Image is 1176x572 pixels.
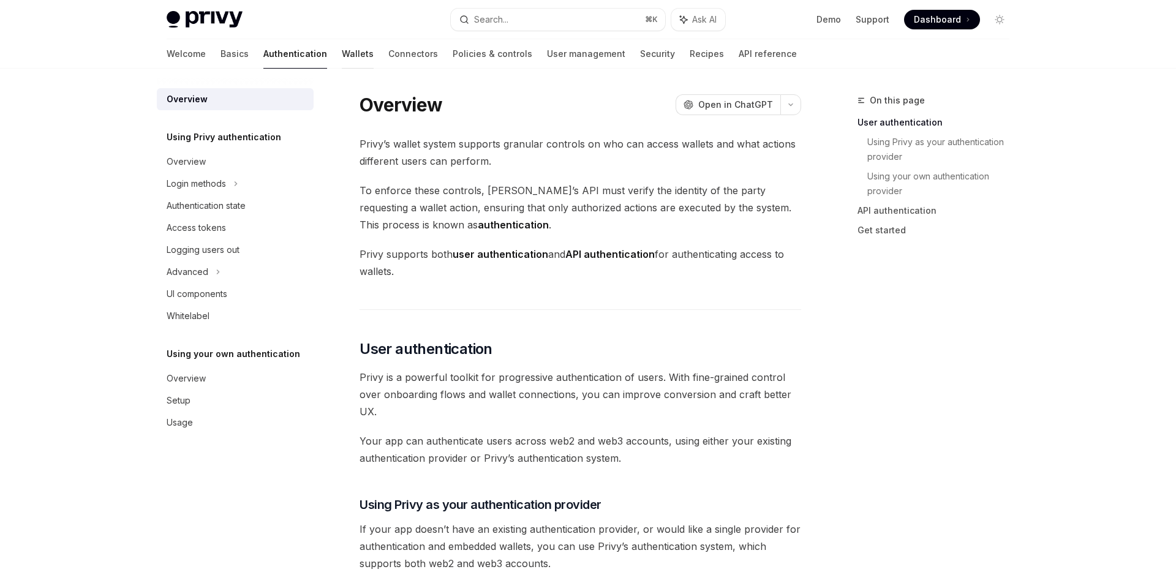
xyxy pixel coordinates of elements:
[360,135,801,170] span: Privy’s wallet system supports granular controls on who can access wallets and what actions diffe...
[904,10,980,29] a: Dashboard
[453,39,532,69] a: Policies & controls
[671,9,725,31] button: Ask AI
[698,99,773,111] span: Open in ChatGPT
[167,39,206,69] a: Welcome
[640,39,675,69] a: Security
[360,182,801,233] span: To enforce these controls, [PERSON_NAME]’s API must verify the identity of the party requesting a...
[478,219,549,231] strong: authentication
[565,248,655,260] strong: API authentication
[692,13,717,26] span: Ask AI
[157,389,314,412] a: Setup
[360,246,801,280] span: Privy supports both and for authenticating access to wallets.
[388,39,438,69] a: Connectors
[739,39,797,69] a: API reference
[690,39,724,69] a: Recipes
[167,243,239,257] div: Logging users out
[867,167,1019,201] a: Using your own authentication provider
[451,9,665,31] button: Search...⌘K
[360,339,492,359] span: User authentication
[157,151,314,173] a: Overview
[360,496,601,513] span: Using Privy as your authentication provider
[360,369,801,420] span: Privy is a powerful toolkit for progressive authentication of users. With fine-grained control ov...
[167,198,246,213] div: Authentication state
[990,10,1009,29] button: Toggle dark mode
[360,94,442,116] h1: Overview
[360,432,801,467] span: Your app can authenticate users across web2 and web3 accounts, using either your existing authent...
[167,287,227,301] div: UI components
[360,521,801,572] span: If your app doesn’t have an existing authentication provider, or would like a single provider for...
[167,220,226,235] div: Access tokens
[167,265,208,279] div: Advanced
[167,176,226,191] div: Login methods
[167,415,193,430] div: Usage
[157,305,314,327] a: Whitelabel
[867,132,1019,167] a: Using Privy as your authentication provider
[167,154,206,169] div: Overview
[157,217,314,239] a: Access tokens
[342,39,374,69] a: Wallets
[157,412,314,434] a: Usage
[167,371,206,386] div: Overview
[858,220,1019,240] a: Get started
[858,201,1019,220] a: API authentication
[157,195,314,217] a: Authentication state
[858,113,1019,132] a: User authentication
[474,12,508,27] div: Search...
[547,39,625,69] a: User management
[167,309,209,323] div: Whitelabel
[453,248,548,260] strong: user authentication
[221,39,249,69] a: Basics
[167,130,281,145] h5: Using Privy authentication
[157,239,314,261] a: Logging users out
[157,283,314,305] a: UI components
[914,13,961,26] span: Dashboard
[167,11,243,28] img: light logo
[870,93,925,108] span: On this page
[645,15,658,24] span: ⌘ K
[157,367,314,389] a: Overview
[157,88,314,110] a: Overview
[263,39,327,69] a: Authentication
[816,13,841,26] a: Demo
[167,347,300,361] h5: Using your own authentication
[856,13,889,26] a: Support
[167,92,208,107] div: Overview
[676,94,780,115] button: Open in ChatGPT
[167,393,190,408] div: Setup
